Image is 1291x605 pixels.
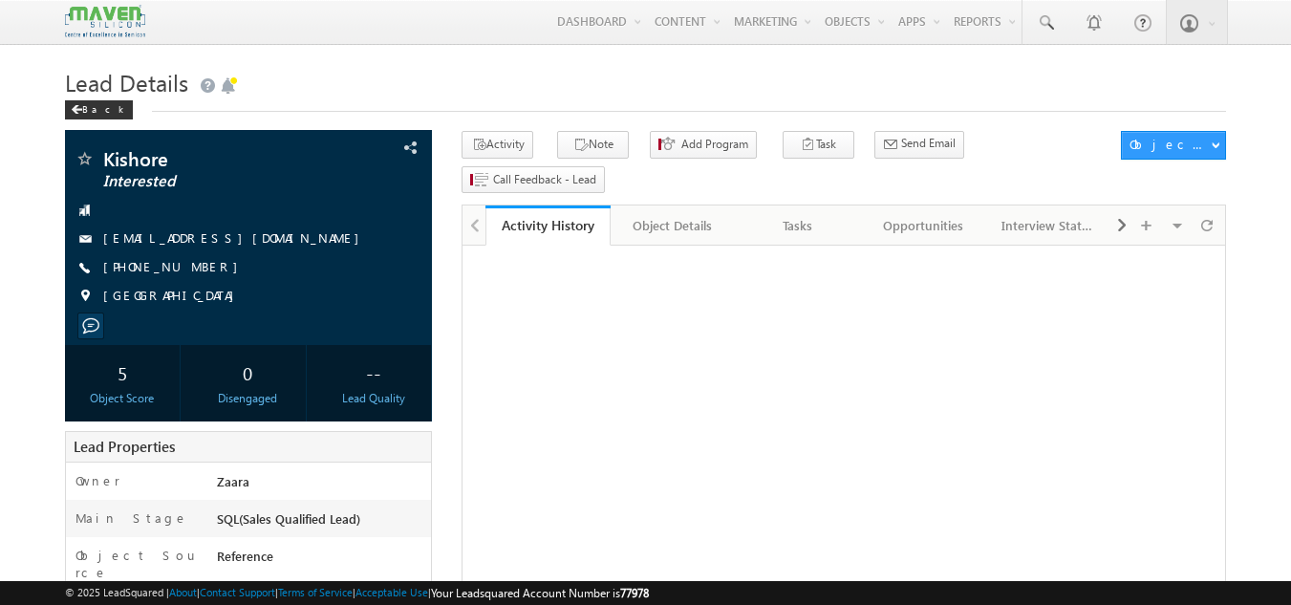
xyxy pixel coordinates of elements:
label: Object Source [75,547,199,581]
a: Object Details [611,205,736,246]
span: Interested [103,172,330,191]
div: Lead Quality [320,390,426,407]
div: -- [320,355,426,390]
a: Opportunities [861,205,986,246]
div: Reference [212,547,432,573]
label: Owner [75,472,120,489]
a: About [169,586,197,598]
button: Add Program [650,131,757,159]
a: [EMAIL_ADDRESS][DOMAIN_NAME] [103,229,369,246]
a: Activity History [485,205,611,246]
a: Contact Support [200,586,275,598]
span: Your Leadsquared Account Number is [431,586,649,600]
div: SQL(Sales Qualified Lead) [212,509,432,536]
div: Object Score [70,390,176,407]
div: Disengaged [195,390,301,407]
span: [PHONE_NUMBER] [103,258,247,277]
button: Task [783,131,854,159]
div: Opportunities [876,214,969,237]
div: Activity History [500,216,596,234]
span: [GEOGRAPHIC_DATA] [103,287,244,306]
a: Terms of Service [278,586,353,598]
div: Back [65,100,133,119]
span: Zaara [217,473,249,489]
div: 0 [195,355,301,390]
div: Interview Status [1001,214,1094,237]
div: Tasks [751,214,844,237]
button: Call Feedback - Lead [462,166,605,194]
button: Note [557,131,629,159]
button: Object Actions [1121,131,1226,160]
button: Send Email [874,131,964,159]
span: Lead Properties [74,437,175,456]
span: 77978 [620,586,649,600]
span: Add Program [681,136,748,153]
button: Activity [462,131,533,159]
a: Tasks [736,205,861,246]
a: Acceptable Use [355,586,428,598]
span: © 2025 LeadSquared | | | | | [65,584,649,602]
span: Call Feedback - Lead [493,171,596,188]
span: Send Email [901,135,956,152]
img: Custom Logo [65,5,145,38]
label: Main Stage [75,509,188,527]
div: Object Details [626,214,719,237]
div: 5 [70,355,176,390]
a: Interview Status [986,205,1111,246]
span: Kishore [103,149,330,168]
div: Object Actions [1130,136,1211,153]
a: Back [65,99,142,116]
span: Lead Details [65,67,188,97]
